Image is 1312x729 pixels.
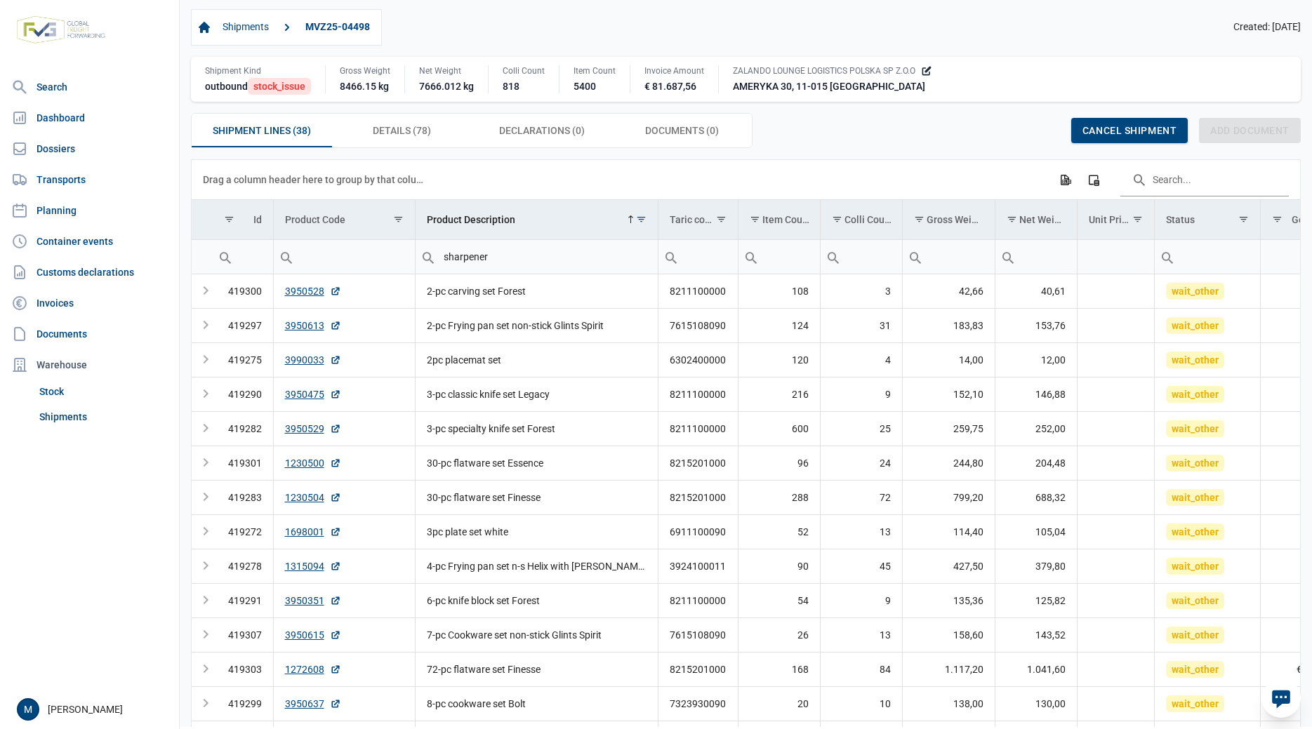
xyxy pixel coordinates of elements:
input: Filter cell [1078,240,1154,274]
div: 5400 [574,79,616,93]
td: 419307 [213,617,273,652]
span: wait_other [1166,661,1224,678]
input: Filter cell [274,240,415,274]
div: Status [1166,214,1195,225]
input: Filter cell [658,240,738,274]
a: 1315094 [285,559,341,573]
input: Filter cell [416,240,658,274]
td: 124 [738,308,821,342]
td: 7323930090 [658,686,738,721]
span: Show filter options for column 'Net Weight' [1007,214,1017,225]
td: Filter cell [995,239,1078,274]
td: 153,76 [995,308,1078,342]
div: outbound [205,79,311,93]
span: Show filter options for column 'Item Count' [750,214,760,225]
td: 52 [738,514,821,549]
td: 3-pc specialty knife set Forest [415,411,658,446]
td: 600 [738,411,821,446]
span: Cancel shipment [1082,125,1177,136]
td: Column Status [1154,200,1260,240]
td: 8215201000 [658,446,738,480]
input: Search in the data grid [1120,163,1289,196]
td: 7615108090 [658,617,738,652]
a: Shipments [217,15,274,39]
td: 120 [738,342,821,377]
div: Search box [903,240,928,274]
span: Show filter options for column 'Taric code' [716,214,727,225]
td: 13 [821,514,903,549]
span: Show filter options for column 'Product Code' [393,214,404,225]
div: Unit Price [1089,214,1131,225]
div: 818 [503,79,545,93]
td: Expand [192,342,213,377]
input: Filter cell [903,240,994,274]
td: 4 [821,342,903,377]
div: Data grid toolbar [203,160,1289,199]
td: 244,80 [903,446,995,480]
a: MVZ25-04498 [300,15,376,39]
a: Documents [6,320,173,348]
div: Net Weight [1019,214,1067,225]
div: Search box [213,240,238,274]
input: Filter cell [821,240,902,274]
a: 3950637 [285,697,341,711]
span: wait_other [1166,627,1224,643]
div: 7666.012 kg [419,79,474,93]
td: Filter cell [821,239,903,274]
td: 419275 [213,342,273,377]
span: Shipment Lines (38) [213,122,311,139]
td: 3924100011 [658,549,738,583]
td: 14,00 [903,342,995,377]
td: Filter cell [658,239,738,274]
a: Customs declarations [6,258,173,286]
td: 419303 [213,652,273,686]
td: 20 [738,686,821,721]
td: 7-pc Cookware set non-stick Glints Spirit [415,617,658,652]
td: 427,50 [903,549,995,583]
a: 3990033 [285,353,341,367]
td: 419299 [213,686,273,721]
td: Expand [192,308,213,342]
td: 419297 [213,308,273,342]
td: 31 [821,308,903,342]
td: 6911100090 [658,514,738,549]
a: Search [6,73,173,101]
span: wait_other [1166,523,1224,540]
span: Created: [DATE] [1233,21,1301,34]
td: Expand [192,446,213,480]
span: wait_other [1166,455,1224,471]
td: Filter cell [415,239,658,274]
td: 12,00 [995,342,1078,377]
div: Gross Weight [927,214,983,225]
div: Item Count [574,65,616,76]
td: 419283 [213,480,273,514]
a: Stock [34,379,173,404]
span: Show filter options for column 'Status' [1238,214,1249,225]
td: 4-pc Frying pan set n-s Helix with [PERSON_NAME] (nylon) [415,549,658,583]
td: 143,52 [995,617,1078,652]
td: 183,83 [903,308,995,342]
td: 8215201000 [658,480,738,514]
a: Dashboard [6,104,173,132]
td: 688,32 [995,480,1078,514]
span: Show filter options for column 'Goods Value' [1272,214,1283,225]
span: wait_other [1166,695,1224,712]
td: 799,20 [903,480,995,514]
td: Column Unit Price [1078,200,1155,240]
td: 419291 [213,583,273,617]
div: Search box [274,240,299,274]
div: Net Weight [419,65,474,76]
td: 204,48 [995,446,1078,480]
div: Search box [738,240,764,274]
td: 419282 [213,411,273,446]
td: Filter cell [903,239,995,274]
td: 1.041,60 [995,652,1078,686]
a: Invoices [6,289,173,317]
td: Column Net Weight [995,200,1078,240]
td: Filter cell [213,239,273,274]
td: 419301 [213,446,273,480]
td: 8211100000 [658,583,738,617]
td: Filter cell [273,239,415,274]
td: 114,40 [903,514,995,549]
td: Filter cell [1154,239,1260,274]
